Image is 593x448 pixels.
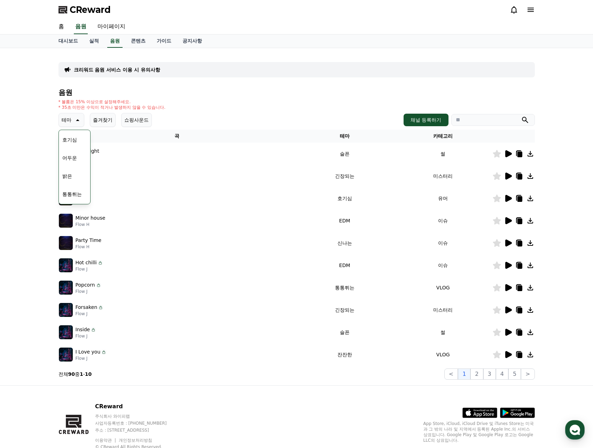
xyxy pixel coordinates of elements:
[458,369,470,380] button: 1
[90,113,116,127] button: 즐겨찾기
[444,369,458,380] button: <
[151,35,177,48] a: 가이드
[394,254,492,276] td: 이슈
[2,221,46,238] a: 홈
[76,348,101,356] p: I Love you
[76,326,90,333] p: Inside
[92,20,131,34] a: 마이페이지
[76,333,96,339] p: Flow J
[58,89,535,96] h4: 음원
[58,105,166,110] p: * 35초 미만은 수익이 적거나 발생하지 않을 수 있습니다.
[177,35,208,48] a: 공지사항
[76,289,101,294] p: Flow J
[508,369,521,380] button: 5
[394,187,492,210] td: 유머
[76,147,99,155] p: Sad Night
[95,438,117,443] a: 이용약관
[59,303,73,317] img: music
[470,369,483,380] button: 2
[60,168,75,184] button: 밝은
[121,113,152,127] button: 쇼핑사운드
[60,132,80,147] button: 호기심
[394,165,492,187] td: 미스터리
[295,130,394,143] th: 테마
[90,221,134,238] a: 설정
[125,35,151,48] a: 콘텐츠
[58,99,166,105] p: * 볼륨은 15% 이상으로 설정해주세요.
[59,281,73,295] img: music
[59,348,73,362] img: music
[295,187,394,210] td: 호기심
[58,130,296,143] th: 곡
[119,438,152,443] a: 개인정보처리방침
[107,35,123,48] a: 음원
[70,4,111,15] span: CReward
[496,369,508,380] button: 4
[76,259,97,266] p: Hot chilli
[295,276,394,299] td: 통통튀는
[76,304,97,311] p: Forsaken
[423,421,535,443] p: App Store, iCloud, iCloud Drive 및 iTunes Store는 미국과 그 밖의 나라 및 지역에서 등록된 Apple Inc.의 서비스 상표입니다. Goo...
[58,113,84,127] button: 테마
[46,221,90,238] a: 대화
[394,276,492,299] td: VLOG
[53,20,70,34] a: 홈
[84,35,104,48] a: 실적
[295,143,394,165] td: 슬픈
[295,254,394,276] td: EDM
[295,299,394,321] td: 긴장되는
[76,356,107,361] p: Flow J
[85,371,92,377] strong: 10
[76,222,106,227] p: Flow H
[76,244,102,250] p: Flow H
[76,311,104,317] p: Flow J
[62,115,71,125] p: 테마
[74,20,88,34] a: 음원
[59,214,73,228] img: music
[68,371,75,377] strong: 90
[108,231,116,237] span: 설정
[60,150,80,166] button: 어두운
[483,369,496,380] button: 3
[76,281,95,289] p: Popcorn
[521,369,535,380] button: >
[95,402,180,411] p: CReward
[295,343,394,366] td: 잔잔한
[394,210,492,232] td: 이슈
[394,143,492,165] td: 썰
[59,325,73,339] img: music
[295,232,394,254] td: 신나는
[58,371,92,378] p: 전체 중 -
[80,371,83,377] strong: 1
[22,231,26,237] span: 홈
[295,210,394,232] td: EDM
[295,321,394,343] td: 슬픈
[76,266,103,272] p: Flow J
[394,321,492,343] td: 썰
[394,130,492,143] th: 카테고리
[394,232,492,254] td: 이슈
[295,165,394,187] td: 긴장되는
[76,214,106,222] p: Minor house
[60,187,85,202] button: 통통튀는
[95,413,180,419] p: 주식회사 와이피랩
[74,66,160,73] a: 크리워드 음원 서비스 이용 시 유의사항
[95,420,180,426] p: 사업자등록번호 : [PHONE_NUMBER]
[53,35,84,48] a: 대시보드
[59,258,73,272] img: music
[394,299,492,321] td: 미스터리
[58,4,111,15] a: CReward
[64,232,72,237] span: 대화
[394,343,492,366] td: VLOG
[76,237,102,244] p: Party Time
[404,114,448,126] button: 채널 등록하기
[59,236,73,250] img: music
[95,427,180,433] p: 주소 : [STREET_ADDRESS]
